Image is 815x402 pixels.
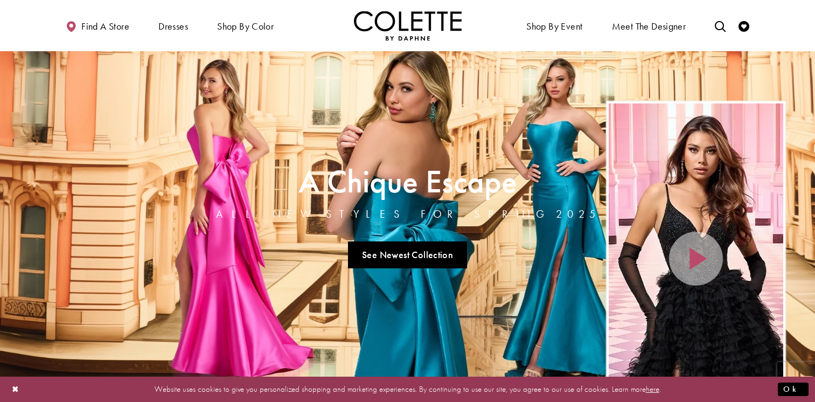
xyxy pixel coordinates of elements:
a: Meet the designer [609,11,689,40]
a: See Newest Collection A Chique Escape All New Styles For Spring 2025 [348,241,468,268]
span: Shop by color [214,11,276,40]
span: Shop By Event [524,11,585,40]
span: Dresses [158,21,188,32]
a: Toggle search [712,11,728,40]
span: Shop By Event [526,21,582,32]
img: Colette by Daphne [354,11,462,40]
button: Close Dialog [6,380,25,399]
span: Shop by color [217,21,274,32]
ul: Slider Links [213,237,603,273]
span: Find a store [81,21,129,32]
span: Meet the designer [612,21,686,32]
a: Visit Home Page [354,11,462,40]
button: Submit Dialog [778,383,809,396]
p: Website uses cookies to give you personalized shopping and marketing experiences. By continuing t... [78,382,737,397]
a: Check Wishlist [736,11,752,40]
span: Dresses [156,11,191,40]
a: here [646,384,659,394]
a: Find a store [63,11,132,40]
